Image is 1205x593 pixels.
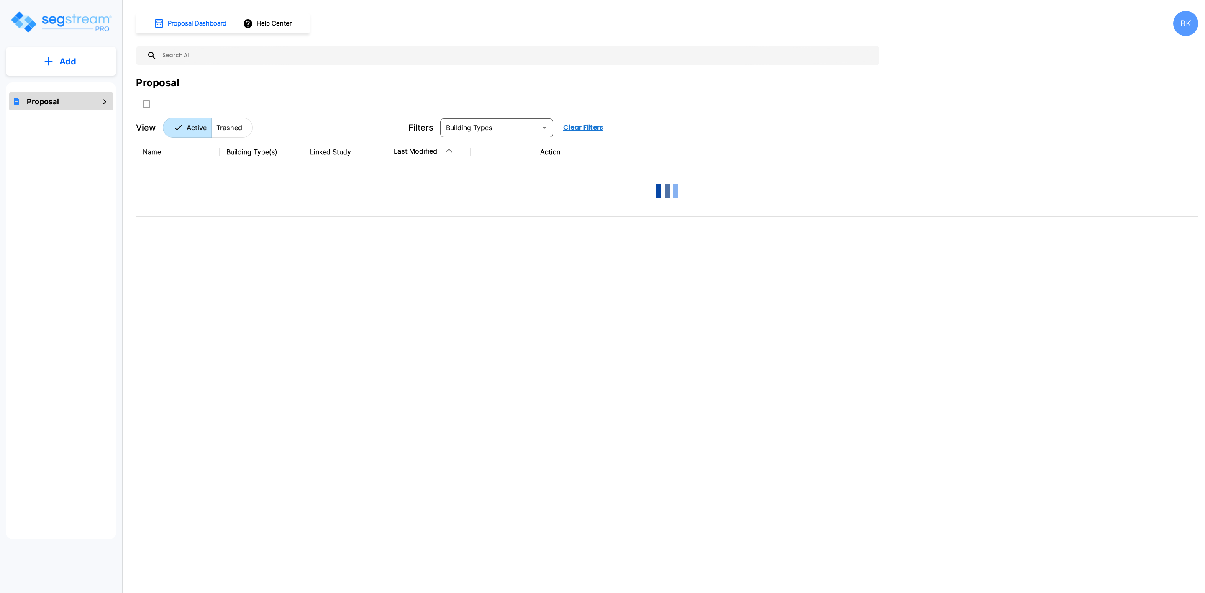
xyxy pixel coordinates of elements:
[168,19,226,28] h1: Proposal Dashboard
[138,96,155,113] button: SelectAll
[151,15,231,32] button: Proposal Dashboard
[387,137,471,167] th: Last Modified
[1173,11,1198,36] div: BK
[187,123,207,133] p: Active
[163,118,253,138] div: Platform
[27,96,59,107] h1: Proposal
[163,118,212,138] button: Active
[651,174,684,208] img: Loading
[59,55,76,68] p: Add
[241,15,295,31] button: Help Center
[471,137,567,167] th: Action
[157,46,875,65] input: Search All
[560,119,607,136] button: Clear Filters
[216,123,242,133] p: Trashed
[220,137,303,167] th: Building Type(s)
[136,75,179,90] div: Proposal
[538,122,550,133] button: Open
[10,10,112,34] img: Logo
[443,122,537,133] input: Building Types
[211,118,253,138] button: Trashed
[408,121,433,134] p: Filters
[136,121,156,134] p: View
[143,147,213,157] div: Name
[303,137,387,167] th: Linked Study
[6,49,116,74] button: Add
